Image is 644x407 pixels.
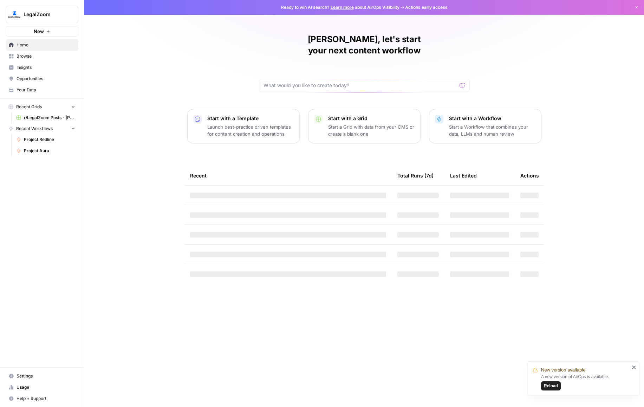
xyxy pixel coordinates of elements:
[13,134,78,145] a: Project Redline
[544,383,558,389] span: Reload
[190,166,386,185] div: Recent
[6,39,78,51] a: Home
[6,102,78,112] button: Recent Grids
[207,115,294,122] p: Start with a Template
[632,364,637,370] button: close
[8,8,21,21] img: LegalZoom Logo
[259,34,470,56] h1: [PERSON_NAME], let's start your next content workflow
[331,5,354,10] a: Learn more
[6,393,78,404] button: Help + Support
[281,4,399,11] span: Ready to win AI search? about AirOps Visibility
[24,136,75,143] span: Project Redline
[17,87,75,93] span: Your Data
[541,381,561,390] button: Reload
[541,367,585,374] span: New version available
[17,384,75,390] span: Usage
[264,82,457,89] input: What would you like to create today?
[16,104,42,110] span: Recent Grids
[17,373,75,379] span: Settings
[207,123,294,137] p: Launch best-practice driven templates for content creation and operations
[328,115,415,122] p: Start with a Grid
[328,123,415,137] p: Start a Grid with data from your CMS or create a blank one
[405,4,448,11] span: Actions early access
[17,42,75,48] span: Home
[17,395,75,402] span: Help + Support
[541,374,630,390] div: A new version of AirOps is available.
[6,26,78,37] button: New
[308,109,421,143] button: Start with a GridStart a Grid with data from your CMS or create a blank one
[17,64,75,71] span: Insights
[17,53,75,59] span: Browse
[187,109,300,143] button: Start with a TemplateLaunch best-practice driven templates for content creation and operations
[449,115,535,122] p: Start with a Workflow
[13,112,78,123] a: r/LegalZoom Posts - [PERSON_NAME]
[13,145,78,156] a: Project Aura
[24,11,66,18] span: LegalZoom
[6,84,78,96] a: Your Data
[17,76,75,82] span: Opportunities
[24,115,75,121] span: r/LegalZoom Posts - [PERSON_NAME]
[6,123,78,134] button: Recent Workflows
[24,148,75,154] span: Project Aura
[449,123,535,137] p: Start a Workflow that combines your data, LLMs and human review
[6,6,78,23] button: Workspace: LegalZoom
[34,28,44,35] span: New
[6,73,78,84] a: Opportunities
[6,62,78,73] a: Insights
[397,166,434,185] div: Total Runs (7d)
[6,51,78,62] a: Browse
[450,166,477,185] div: Last Edited
[429,109,541,143] button: Start with a WorkflowStart a Workflow that combines your data, LLMs and human review
[6,382,78,393] a: Usage
[6,370,78,382] a: Settings
[16,125,53,132] span: Recent Workflows
[520,166,539,185] div: Actions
